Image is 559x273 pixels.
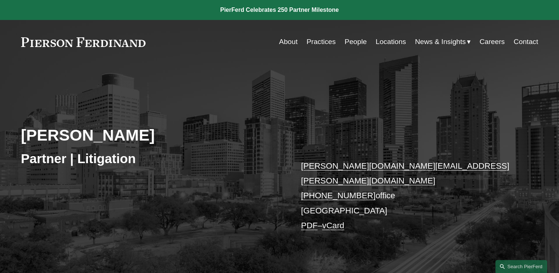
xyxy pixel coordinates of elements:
a: folder dropdown [415,35,471,49]
a: [PHONE_NUMBER] [301,191,376,200]
a: [PERSON_NAME][DOMAIN_NAME][EMAIL_ADDRESS][PERSON_NAME][DOMAIN_NAME] [301,161,509,185]
span: News & Insights [415,36,466,48]
a: PDF [301,221,318,230]
a: Contact [514,35,538,49]
a: Practices [307,35,336,49]
a: Locations [376,35,406,49]
a: About [279,35,297,49]
p: office [GEOGRAPHIC_DATA] – [301,159,517,233]
a: Search this site [495,260,547,273]
a: vCard [322,221,344,230]
h3: Partner | Litigation [21,151,280,167]
h2: [PERSON_NAME] [21,125,280,145]
a: People [345,35,367,49]
a: Careers [480,35,505,49]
